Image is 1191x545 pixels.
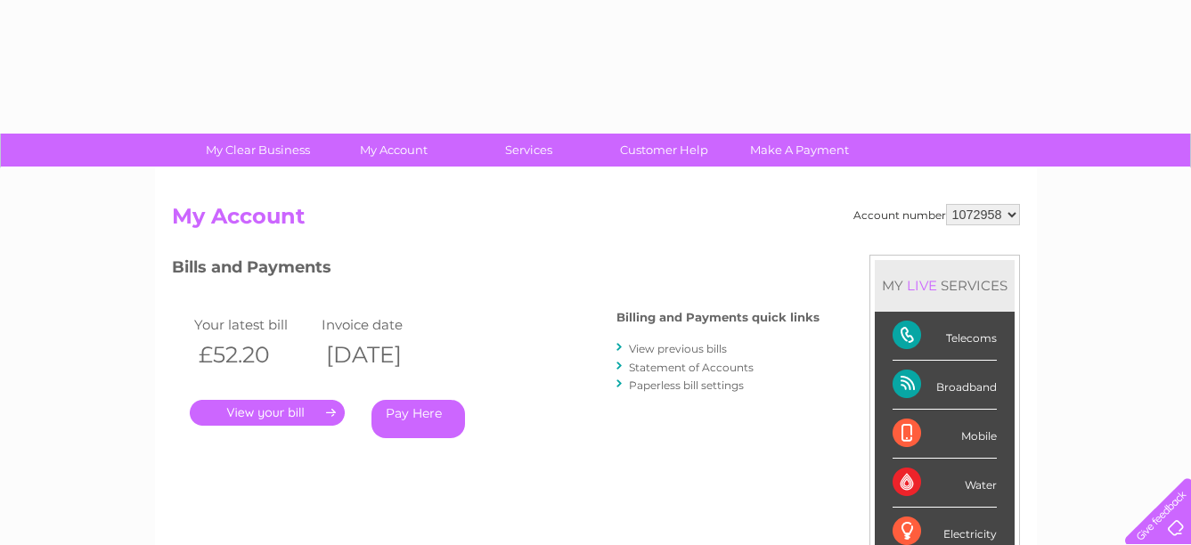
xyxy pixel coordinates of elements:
a: My Clear Business [184,134,331,167]
h2: My Account [172,204,1020,238]
a: Customer Help [591,134,738,167]
h3: Bills and Payments [172,255,820,286]
div: Account number [853,204,1020,225]
a: Paperless bill settings [629,378,744,392]
th: £52.20 [190,337,318,373]
td: Your latest bill [190,313,318,337]
a: . [190,400,345,426]
td: Invoice date [317,313,445,337]
div: Water [893,459,997,508]
a: View previous bills [629,342,727,355]
a: Services [455,134,602,167]
h4: Billing and Payments quick links [616,311,820,324]
div: Telecoms [893,312,997,361]
div: LIVE [903,277,941,294]
div: Mobile [893,410,997,459]
a: Make A Payment [726,134,873,167]
div: MY SERVICES [875,260,1015,311]
a: Statement of Accounts [629,361,754,374]
th: [DATE] [317,337,445,373]
div: Broadband [893,361,997,410]
a: My Account [320,134,467,167]
a: Pay Here [371,400,465,438]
